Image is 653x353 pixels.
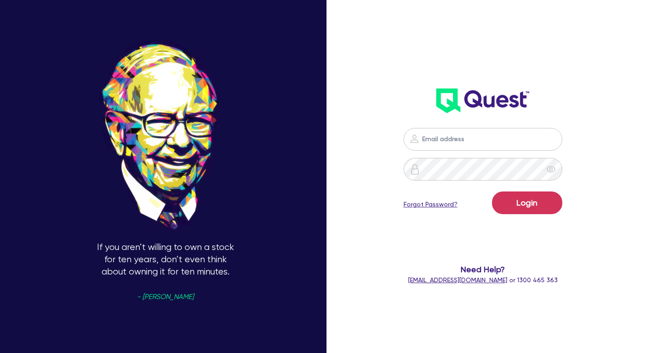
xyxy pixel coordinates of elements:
button: Login [492,191,562,214]
span: eye [546,165,556,174]
a: Forgot Password? [404,200,458,209]
a: [EMAIL_ADDRESS][DOMAIN_NAME] [408,276,507,284]
span: or 1300 465 363 [408,276,558,284]
span: - [PERSON_NAME] [137,294,194,300]
img: wH2k97JdezQIQAAAABJRU5ErkJggg== [436,88,529,113]
input: Email address [404,128,562,151]
img: icon-password [409,164,420,175]
span: Need Help? [399,263,567,275]
img: icon-password [409,133,420,144]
